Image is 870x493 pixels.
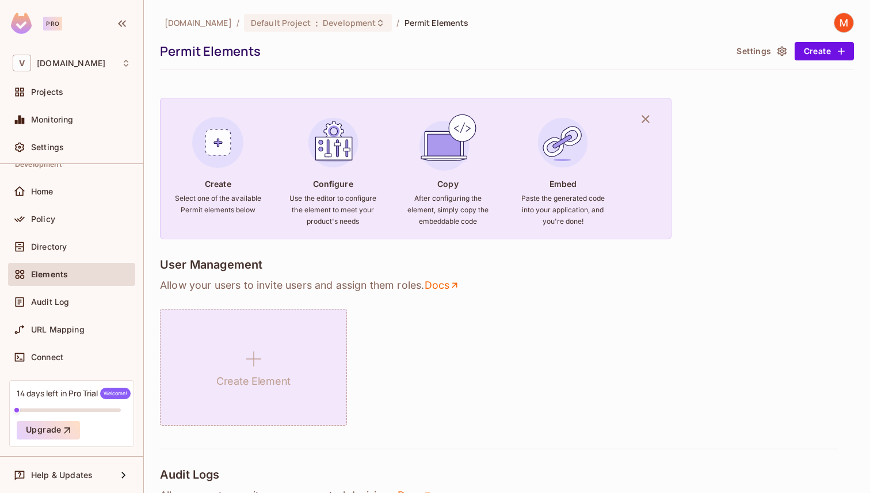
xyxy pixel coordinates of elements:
h1: Create Element [216,373,291,390]
span: Workspace: vendpark.io [37,59,105,68]
span: Permit Elements [405,17,469,28]
img: SReyMgAAAABJRU5ErkJggg== [11,13,32,34]
h6: Paste the generated code into your application, and you're done! [519,193,606,227]
div: Pro [43,17,62,30]
span: Connect [31,353,63,362]
span: Monitoring [31,115,74,124]
img: Matthew Beardsley [834,13,853,32]
li: / [236,17,239,28]
div: Permit Elements [160,43,726,60]
a: Docs [424,278,460,292]
span: Audit Log [31,297,69,307]
img: Embed Element [532,112,594,174]
span: Projects [31,87,63,97]
img: Configure Element [302,112,364,174]
span: Home [31,187,54,196]
span: Development [15,160,62,169]
h6: Select one of the available Permit elements below [174,193,262,216]
img: Copy Element [417,112,479,174]
h4: Embed [550,178,577,189]
span: Help & Updates [31,471,93,480]
img: Create Element [187,112,249,174]
span: the active workspace [165,17,232,28]
span: URL Mapping [31,325,85,334]
span: Elements [31,270,68,279]
button: Create [795,42,854,60]
h6: After configuring the element, simply copy the embeddable code [404,193,491,227]
span: Settings [31,143,64,152]
h4: Configure [313,178,353,189]
li: / [396,17,399,28]
span: Development [323,17,376,28]
span: Welcome! [100,388,131,399]
span: Policy [31,215,55,224]
button: Settings [732,42,789,60]
span: : [315,18,319,28]
h4: Copy [437,178,458,189]
p: Allow your users to invite users and assign them roles . [160,278,854,292]
span: Directory [31,242,67,251]
h6: Use the editor to configure the element to meet your product's needs [289,193,377,227]
span: Default Project [251,17,311,28]
span: V [13,55,31,71]
button: Upgrade [17,421,80,440]
h4: Create [205,178,231,189]
h4: Audit Logs [160,468,220,481]
div: 14 days left in Pro Trial [17,388,131,399]
h4: User Management [160,258,262,272]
